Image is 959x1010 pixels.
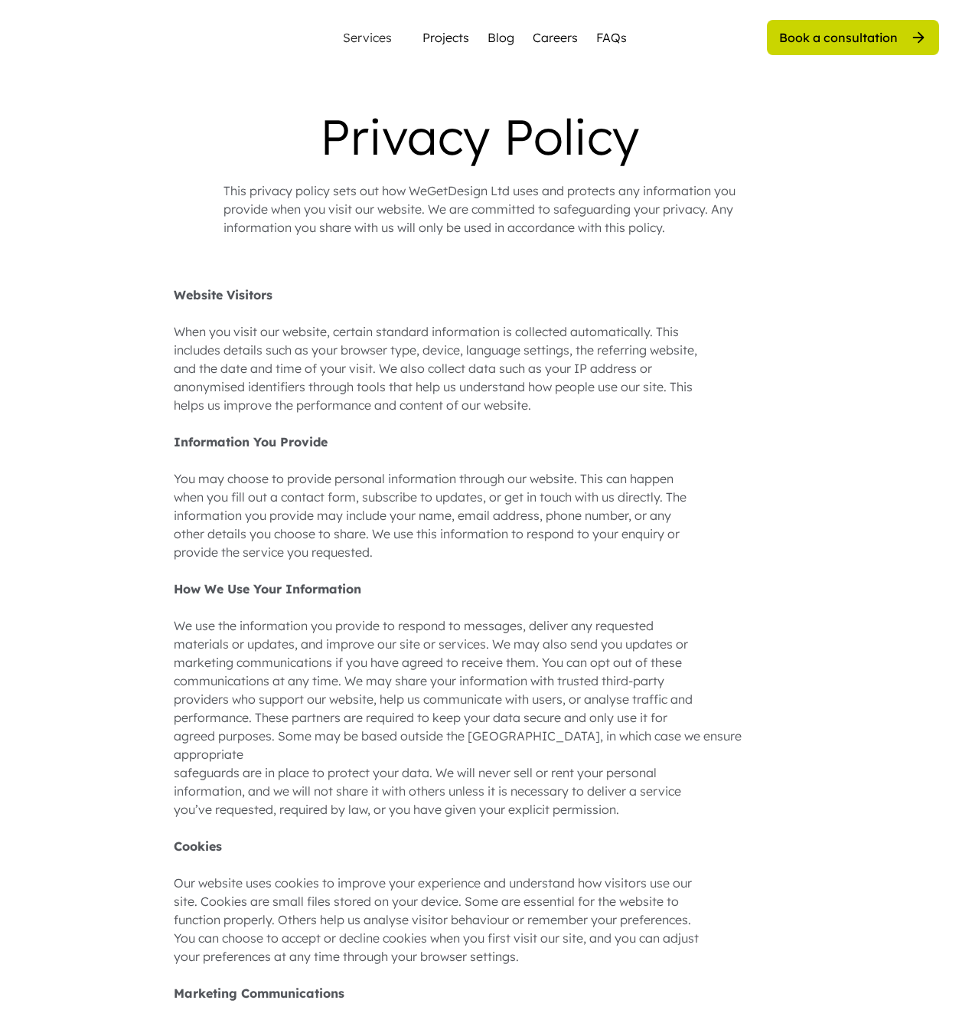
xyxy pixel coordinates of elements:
div: This privacy policy sets out how WeGetDesign Ltd uses and protects any information you provide wh... [223,181,736,237]
a: Blog [488,28,514,47]
a: Careers [533,28,578,47]
div: Services [337,31,398,44]
strong: Marketing Communications [174,985,344,1001]
strong: Information You Provide [174,434,328,449]
strong: Cookies [174,838,222,854]
strong: Website Visitors [174,287,272,302]
div: Book a consultation [779,29,898,46]
div: Privacy Policy [174,107,786,166]
strong: How We Use Your Information [174,581,361,597]
img: yH5BAEAAAAALAAAAAABAAEAAAIBRAA7 [21,18,193,57]
a: FAQs [596,28,627,47]
a: Projects [422,28,469,47]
